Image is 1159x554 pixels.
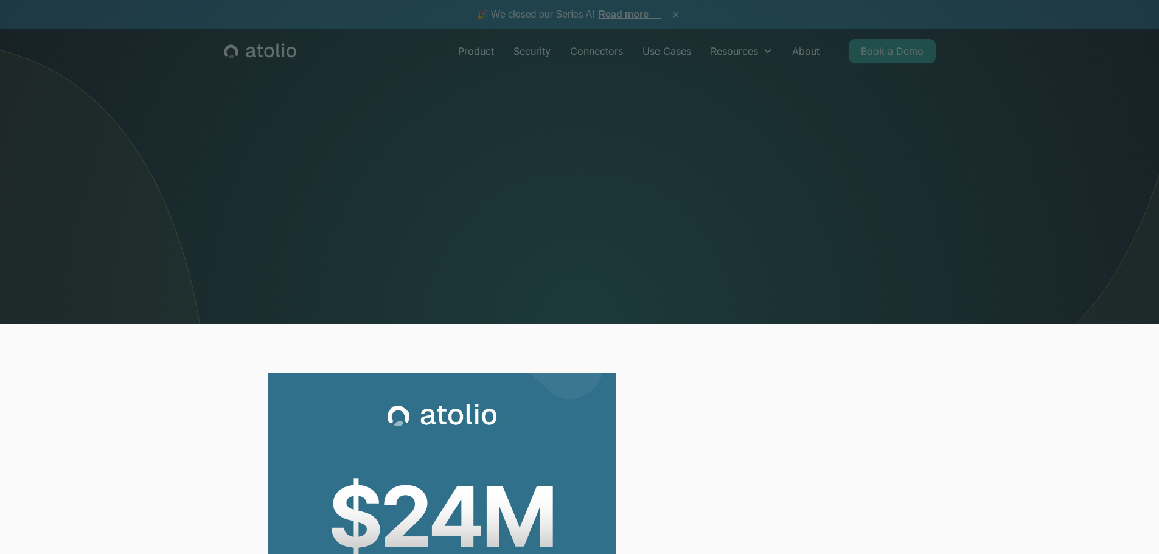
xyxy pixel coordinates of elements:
[701,39,782,63] div: Resources
[476,7,661,22] span: 🎉 We closed our Series A!
[448,39,504,63] a: Product
[633,39,701,63] a: Use Cases
[711,44,758,58] div: Resources
[560,39,633,63] a: Connectors
[849,39,936,63] a: Book a Demo
[224,43,296,59] a: home
[504,39,560,63] a: Security
[599,9,661,19] a: Read more →
[669,8,683,21] button: ×
[782,39,829,63] a: About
